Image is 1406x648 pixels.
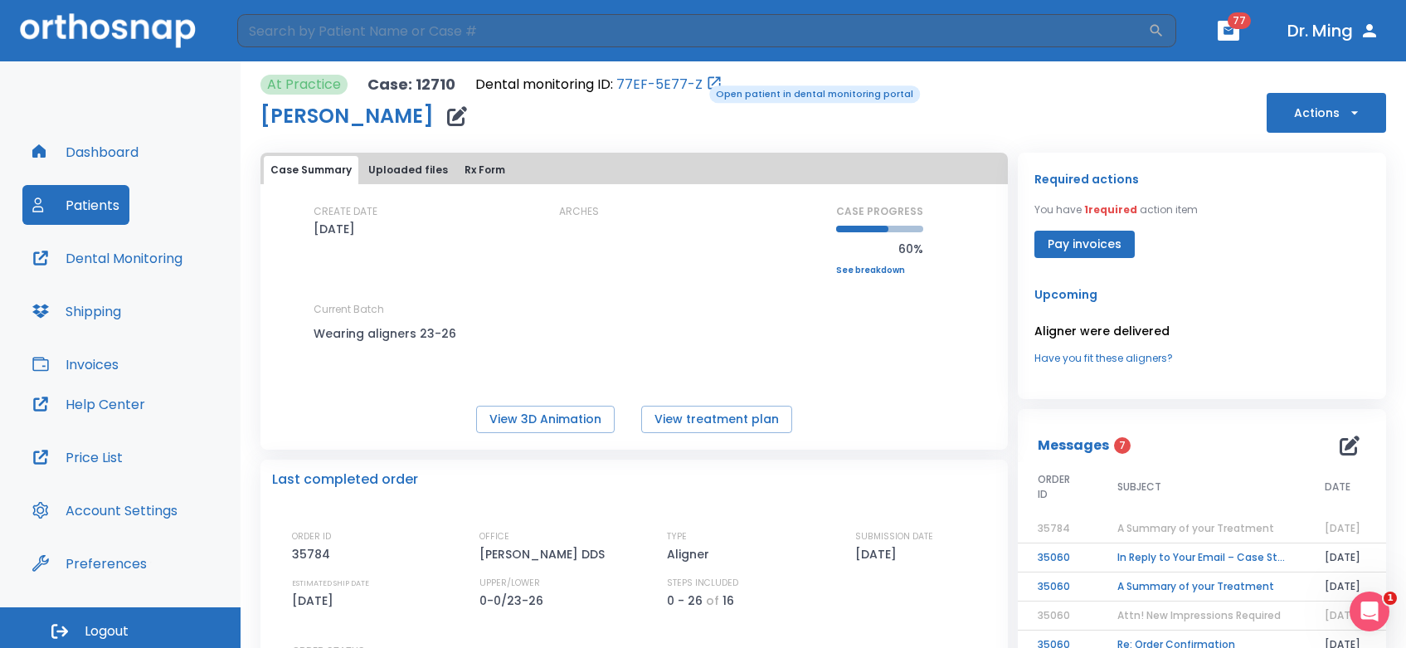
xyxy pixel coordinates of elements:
[272,470,418,490] p: Last completed order
[616,75,703,95] a: 77EF-5E77-Z
[1305,543,1386,572] td: [DATE]
[1267,93,1386,133] button: Actions
[1034,285,1370,305] p: Upcoming
[836,204,923,219] p: CASE PROGRESS
[144,555,158,570] div: Tooltip anchor
[264,156,1005,184] div: tabs
[292,591,339,611] p: [DATE]
[267,75,341,95] p: At Practice
[1384,592,1397,605] span: 1
[855,544,902,564] p: [DATE]
[1034,321,1370,341] p: Aligner were delivered
[476,406,615,433] button: View 3D Animation
[1325,521,1360,535] span: [DATE]
[1084,202,1137,217] span: 1 required
[458,156,512,184] button: Rx Form
[1117,608,1281,622] span: Attn! New Impressions Required
[855,529,933,544] p: SUBMISSION DATE
[1305,572,1386,602] td: [DATE]
[22,384,155,424] button: Help Center
[559,204,599,219] p: ARCHES
[1038,608,1070,622] span: 35060
[1097,543,1305,572] td: In Reply to Your Email – Case Status and Next Steps
[1038,521,1070,535] span: 35784
[479,576,540,591] p: UPPER/LOWER
[20,13,196,47] img: Orthosnap
[667,576,738,591] p: STEPS INCLUDED
[22,543,157,583] button: Preferences
[479,544,611,564] p: [PERSON_NAME] DDS
[475,75,613,95] p: Dental monitoring ID:
[1281,16,1386,46] button: Dr. Ming
[1228,12,1251,29] span: 77
[1325,608,1360,622] span: [DATE]
[836,266,923,275] a: See breakdown
[22,490,187,530] button: Account Settings
[1117,521,1274,535] span: A Summary of your Treatment
[475,75,722,95] div: Open patient in dental monitoring portal
[1097,572,1305,602] td: A Summary of your Treatment
[722,591,734,611] p: 16
[314,302,463,317] p: Current Batch
[479,529,509,544] p: OFFICE
[314,324,463,343] p: Wearing aligners 23-26
[292,529,331,544] p: ORDER ID
[292,576,369,591] p: ESTIMATED SHIP DATE
[22,132,148,172] button: Dashboard
[1325,480,1350,495] span: DATE
[260,106,434,126] h1: [PERSON_NAME]
[22,291,131,331] button: Shipping
[314,219,355,239] p: [DATE]
[641,406,792,433] button: View treatment plan
[367,75,455,95] p: Case: 12710
[292,544,336,564] p: 35784
[1034,169,1139,189] p: Required actions
[22,185,129,225] button: Patients
[1114,437,1131,454] span: 7
[836,239,923,259] p: 60%
[1117,480,1161,495] span: SUBJECT
[22,437,133,477] button: Price List
[1034,202,1198,217] p: You have action item
[1034,231,1135,258] button: Pay invoices
[85,622,129,641] span: Logout
[237,14,1148,47] input: Search by Patient Name or Case #
[667,544,715,564] p: Aligner
[1038,436,1109,456] p: Messages
[22,344,129,384] button: Invoices
[1038,472,1078,502] span: ORDER ID
[667,591,703,611] p: 0 - 26
[1350,592,1389,631] iframe: Intercom live chat
[667,529,687,544] p: TYPE
[314,204,377,219] p: CREATE DATE
[1018,572,1097,602] td: 35060
[1018,543,1097,572] td: 35060
[22,238,192,278] button: Dental Monitoring
[479,591,549,611] p: 0-0/23-26
[264,156,358,184] button: Case Summary
[706,591,719,611] p: of
[362,156,455,184] button: Uploaded files
[1034,351,1370,366] a: Have you fit these aligners?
